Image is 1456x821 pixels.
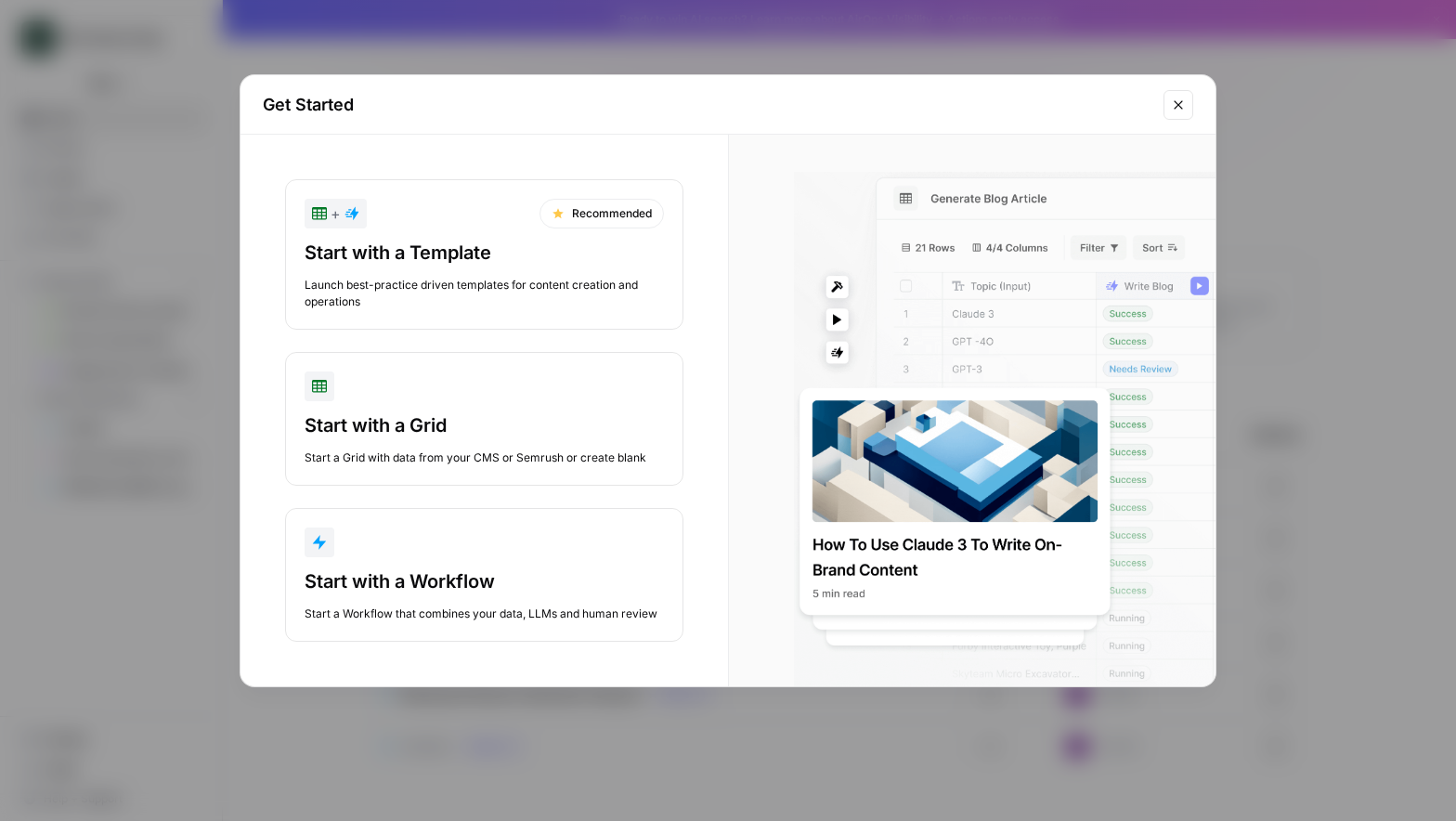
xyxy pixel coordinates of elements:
button: +RecommendedStart with a TemplateLaunch best-practice driven templates for content creation and o... [285,179,683,330]
div: Start with a Grid [305,412,664,438]
div: Launch best-practice driven templates for content creation and operations [305,277,664,310]
div: Recommended [539,199,664,228]
button: Close modal [1163,90,1193,120]
button: Start with a GridStart a Grid with data from your CMS or Semrush or create blank [285,352,683,486]
div: Start with a Template [305,240,664,266]
div: Start with a Workflow [305,568,664,594]
h2: Get Started [263,92,1152,118]
div: Start a Workflow that combines your data, LLMs and human review [305,606,664,622]
button: Start with a WorkflowStart a Workflow that combines your data, LLMs and human review [285,508,683,642]
div: Start a Grid with data from your CMS or Semrush or create blank [305,450,664,466]
div: + [312,202,359,225]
